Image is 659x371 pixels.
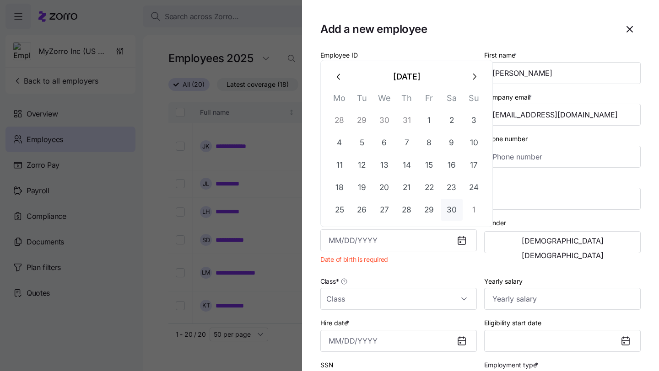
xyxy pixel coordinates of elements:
[463,109,485,131] button: 3 June 1990
[396,199,418,221] button: 28 June 1990
[320,288,477,310] input: Class
[441,199,463,221] button: 30 June 1990
[329,199,351,221] button: 25 June 1990
[484,276,523,286] label: Yearly salary
[350,66,463,88] button: [DATE]
[373,109,395,131] button: 30 May 1990
[351,154,373,176] button: 12 June 1990
[441,176,463,198] button: 23 June 1990
[329,132,351,154] button: 4 June 1990
[440,91,463,109] th: Sa
[463,176,485,198] button: 24 June 1990
[484,146,641,168] input: Phone number
[320,22,611,36] h1: Add a new employee
[351,109,373,131] button: 29 May 1990
[329,176,351,198] button: 18 June 1990
[484,92,534,102] label: Company email
[441,154,463,176] button: 16 June 1990
[395,91,418,109] th: Th
[329,109,351,131] button: 28 May 1990
[320,318,351,328] label: Hire date
[320,277,339,286] span: Class *
[373,199,395,221] button: 27 June 1990
[373,176,395,198] button: 20 June 1990
[328,91,351,109] th: Mo
[484,104,641,126] input: Company email
[522,252,604,259] span: [DEMOGRAPHIC_DATA]
[320,360,334,370] label: SSN
[484,318,541,328] label: Eligibility start date
[396,176,418,198] button: 21 June 1990
[373,132,395,154] button: 6 June 1990
[320,255,388,264] span: Date of birth is required
[396,154,418,176] button: 14 June 1990
[418,91,440,109] th: Fr
[484,218,506,228] label: Gender
[418,176,440,198] button: 22 June 1990
[351,91,373,109] th: Tu
[396,132,418,154] button: 7 June 1990
[418,154,440,176] button: 15 June 1990
[522,237,604,244] span: [DEMOGRAPHIC_DATA]
[418,132,440,154] button: 8 June 1990
[351,176,373,198] button: 19 June 1990
[418,109,440,131] button: 1 June 1990
[484,50,519,60] label: First name
[396,109,418,131] button: 31 May 1990
[463,199,485,221] button: 1 July 1990
[373,91,395,109] th: We
[484,288,641,310] input: Yearly salary
[463,154,485,176] button: 17 June 1990
[373,154,395,176] button: 13 June 1990
[484,360,540,370] label: Employment type
[351,199,373,221] button: 26 June 1990
[351,132,373,154] button: 5 June 1990
[329,154,351,176] button: 11 June 1990
[320,330,477,352] input: MM/DD/YYYY
[320,229,477,251] input: MM/DD/YYYY
[463,91,485,109] th: Su
[463,132,485,154] button: 10 June 1990
[441,132,463,154] button: 9 June 1990
[418,199,440,221] button: 29 June 1990
[484,62,641,84] input: First name
[441,109,463,131] button: 2 June 1990
[484,134,528,144] label: Phone number
[320,50,358,60] label: Employee ID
